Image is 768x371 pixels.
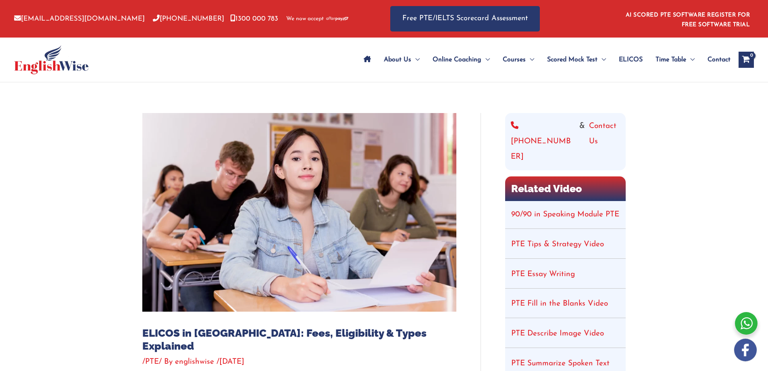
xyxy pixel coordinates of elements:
a: About UsMenu Toggle [377,46,426,74]
a: 90/90 in Speaking Module PTE [511,211,619,218]
a: Contact Us [589,119,620,165]
a: englishwise [175,358,216,366]
span: About Us [384,46,411,74]
a: CoursesMenu Toggle [496,46,541,74]
h2: Related Video [505,176,626,201]
a: Online CoachingMenu Toggle [426,46,496,74]
span: Menu Toggle [411,46,420,74]
span: [DATE] [219,358,244,366]
a: ELICOS [612,46,649,74]
span: Menu Toggle [686,46,695,74]
span: Time Table [656,46,686,74]
aside: Header Widget 1 [621,6,754,32]
a: PTE [145,358,159,366]
a: [PHONE_NUMBER] [153,15,224,22]
span: Menu Toggle [481,46,490,74]
a: Scored Mock TestMenu Toggle [541,46,612,74]
span: englishwise [175,358,214,366]
a: PTE Fill in the Blanks Video [511,300,608,308]
a: PTE Essay Writing [511,270,575,278]
span: We now accept [286,15,324,23]
span: Contact [708,46,731,74]
span: Scored Mock Test [547,46,597,74]
a: AI SCORED PTE SOFTWARE REGISTER FOR FREE SOFTWARE TRIAL [626,12,750,28]
a: [EMAIL_ADDRESS][DOMAIN_NAME] [14,15,145,22]
span: Menu Toggle [597,46,606,74]
nav: Site Navigation: Main Menu [357,46,731,74]
img: cropped-ew-logo [14,45,89,74]
h1: ELICOS in [GEOGRAPHIC_DATA]: Fees, Eligibility & Types Explained [142,327,456,352]
a: 1300 000 783 [230,15,278,22]
div: & [511,119,620,165]
a: View Shopping Cart, empty [739,52,754,68]
a: Contact [701,46,731,74]
a: PTE Summarize Spoken Text [511,360,610,367]
img: Afterpay-Logo [326,17,348,21]
div: / / By / [142,356,456,368]
a: Time TableMenu Toggle [649,46,701,74]
span: Menu Toggle [526,46,534,74]
a: PTE Tips & Strategy Video [511,241,604,248]
span: ELICOS [619,46,643,74]
a: [PHONE_NUMBER] [511,119,575,165]
img: white-facebook.png [734,339,757,361]
a: PTE Describe Image Video [511,330,604,337]
span: Courses [503,46,526,74]
span: Online Coaching [433,46,481,74]
a: Free PTE/IELTS Scorecard Assessment [390,6,540,31]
